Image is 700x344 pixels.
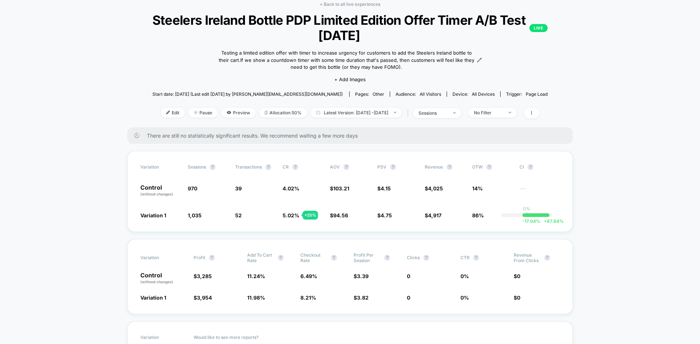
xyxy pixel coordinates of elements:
[283,164,289,170] span: CR
[278,255,284,261] button: ?
[235,185,242,191] span: 39
[381,212,392,218] span: 4.75
[419,110,448,116] div: sessions
[343,164,349,170] button: ?
[514,252,541,263] span: Revenue From Clicks
[509,112,511,113] img: end
[517,294,520,301] span: 0
[472,164,512,170] span: OTW
[472,212,484,218] span: 86%
[210,164,215,170] button: ?
[300,273,317,279] span: 6.49 %
[283,212,299,218] span: 5.02 %
[384,255,390,261] button: ?
[396,91,441,97] div: Audience:
[330,164,340,170] span: AOV
[265,111,268,115] img: rebalance
[472,185,483,191] span: 14%
[520,164,560,170] span: CI
[333,185,349,191] span: 103.21
[303,211,318,220] div: + 25 %
[247,252,274,263] span: Add To Cart Rate
[354,273,369,279] span: $
[425,185,443,191] span: $
[235,212,242,218] span: 52
[300,252,327,263] span: Checkout Rate
[235,164,262,170] span: Transactions
[194,111,198,114] img: end
[354,252,381,263] span: Profit Per Session
[474,110,503,115] div: No Filter
[357,273,369,279] span: 3.39
[522,218,540,224] span: -17.04 %
[355,91,384,97] div: Pages:
[529,24,548,32] p: LIVE
[197,294,212,301] span: 3,954
[425,164,443,170] span: Revenue
[405,108,413,118] span: |
[147,133,558,139] span: There are still no statistically significant results. We recommend waiting a few more days
[311,108,402,118] span: Latest Version: [DATE] - [DATE]
[188,108,218,118] span: Pause
[407,255,420,260] span: Clicks
[354,294,369,301] span: $
[544,255,550,261] button: ?
[334,76,366,82] span: + Add Images
[420,91,441,97] span: All Visitors
[517,273,520,279] span: 0
[407,294,410,301] span: 0
[140,294,166,301] span: Variation 1
[357,294,369,301] span: 3.82
[447,91,500,97] span: Device:
[140,164,180,170] span: Variation
[333,212,348,218] span: 94.56
[188,212,202,218] span: 1,035
[390,164,396,170] button: ?
[209,255,215,261] button: ?
[428,212,442,218] span: 4,917
[381,185,391,191] span: 4.15
[218,50,475,71] span: Testing a limited edition offer with timer to increase urgency for customers to add the Steelers ...
[259,108,307,118] span: Allocation: 50%
[330,212,348,218] span: $
[526,91,548,97] span: Page Load
[331,255,337,261] button: ?
[161,108,185,118] span: Edit
[373,91,384,97] span: other
[330,185,349,191] span: $
[194,335,560,340] p: Would like to see more reports?
[423,255,429,261] button: ?
[320,1,380,7] a: < Back to all live experiences
[140,192,173,196] span: (without changes)
[140,335,180,340] span: Variation
[447,164,452,170] button: ?
[283,185,299,191] span: 4.02 %
[188,185,197,191] span: 970
[394,112,396,113] img: end
[486,164,492,170] button: ?
[473,255,479,261] button: ?
[197,273,212,279] span: 3,285
[140,272,186,285] p: Control
[506,91,548,97] div: Trigger:
[265,164,271,170] button: ?
[140,185,180,197] p: Control
[292,164,298,170] button: ?
[460,273,469,279] span: 0 %
[407,273,410,279] span: 0
[247,273,265,279] span: 11.24 %
[377,212,392,218] span: $
[453,112,456,114] img: end
[377,185,391,191] span: $
[166,111,170,114] img: edit
[520,186,560,197] span: ---
[460,294,469,301] span: 0 %
[152,12,548,43] span: Steelers Ireland Bottle PDP Limited Edition Offer Timer A/B Test [DATE]
[140,212,166,218] span: Variation 1
[460,255,470,260] span: CTR
[514,273,520,279] span: $
[194,273,212,279] span: $
[472,91,495,97] span: all devices
[528,164,533,170] button: ?
[194,255,205,260] span: Profit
